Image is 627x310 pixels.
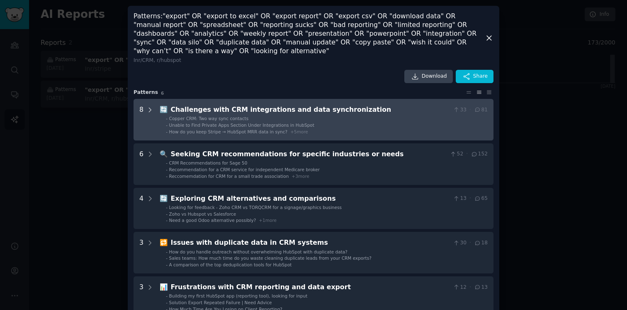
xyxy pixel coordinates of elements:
div: - [166,204,168,210]
div: - [166,211,168,217]
span: 65 [474,195,488,202]
span: 13 [453,195,467,202]
span: A comparison of the top deduplication tools for HubSpot [169,262,292,267]
div: 8 [139,105,143,135]
span: Zoho vs Hubspot vs Salesforce [169,212,236,217]
span: · [469,284,471,291]
div: - [166,300,168,305]
div: - [166,122,168,128]
span: 81 [474,106,488,114]
div: Issues with duplicate data in CRM systems [171,238,450,248]
span: Looking for feedback - Zoho CRM vs TORQCRM for a signage/graphics business [169,205,342,210]
span: + 1 more [259,218,277,223]
span: 30 [453,239,467,247]
span: 🔍 [160,150,168,158]
div: In r/CRM, r/hubspot [134,57,485,64]
div: - [166,217,168,223]
span: 33 [453,106,467,114]
div: - [166,173,168,179]
a: Download [404,70,453,83]
div: - [166,167,168,172]
span: 📊 [160,283,168,291]
div: - [166,255,168,261]
span: Download [422,73,447,80]
div: 3 [139,238,143,268]
span: Sales teams: How much time do you waste cleaning duplicate leads from your CRM exports? [169,256,372,261]
div: 4 [139,194,143,224]
div: - [166,262,168,268]
span: · [466,150,468,158]
span: 12 [453,284,467,291]
span: Recommendation for a CRM service for independent Medicare broker [169,167,320,172]
span: 13 [474,284,488,291]
span: + 3 more [292,174,309,179]
span: 🔄 [160,106,168,113]
span: How do you keep Stripe → HubSpot MRR data in sync? [169,129,288,134]
div: Frustrations with CRM reporting and data export [171,282,450,293]
h3: Patterns : "export" OR "export to excel" OR "export report" OR "export csv" OR "download data" OR... [134,12,485,64]
span: Copper CRM: Two way sync contacts [169,116,249,121]
span: Need a good Odoo alternative possibly? [169,218,256,223]
span: Share [473,73,488,80]
div: - [166,129,168,135]
span: Reccomemdation for CRM for a small trade association [169,174,289,179]
span: · [469,106,471,114]
span: How do you handle outreach without overwhelming HubSpot with duplicate data? [169,249,348,254]
span: 🔄 [160,194,168,202]
span: · [469,239,471,247]
span: Unable to Find Private Apps Section Under Integrations in HubSpot [169,123,314,128]
div: - [166,293,168,299]
span: Pattern s [134,89,158,96]
div: Challenges with CRM integrations and data synchronization [171,105,450,115]
span: 🔁 [160,239,168,246]
span: 6 [161,91,164,96]
span: 18 [474,239,488,247]
span: CRM Recommendations for Sage 50 [169,160,248,165]
span: 52 [450,150,463,158]
span: 152 [471,150,488,158]
span: · [469,195,471,202]
button: Share [456,70,493,83]
span: Building my first HubSpot app (reporting tool), looking for input [169,293,308,298]
span: Solution Export Repeated Failure | Need Advice [169,300,272,305]
div: Seeking CRM recommendations for specific industries or needs [171,149,447,160]
div: Exploring CRM alternatives and comparisons [171,194,450,204]
div: - [166,249,168,255]
div: 6 [139,149,143,179]
div: - [166,116,168,121]
div: - [166,160,168,166]
span: + 5 more [290,129,308,134]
